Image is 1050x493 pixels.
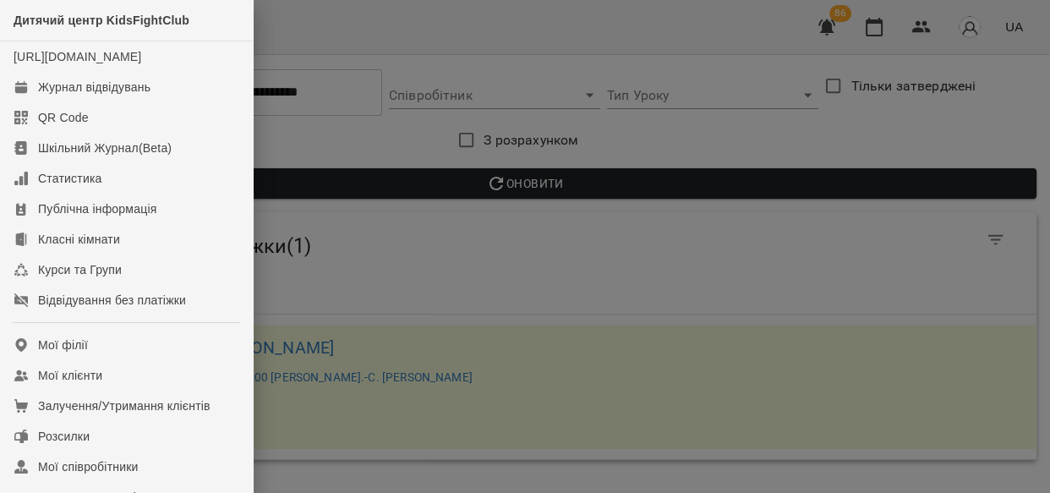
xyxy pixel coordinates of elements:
div: Шкільний Журнал(Beta) [38,140,172,156]
div: Статистика [38,170,102,187]
div: Публічна інформація [38,200,156,217]
div: Залучення/Утримання клієнтів [38,397,211,414]
div: Курси та Групи [38,261,122,278]
div: Розсилки [38,428,90,445]
div: QR Code [38,109,89,126]
div: Класні кімнати [38,231,120,248]
div: Мої співробітники [38,458,139,475]
span: Дитячий центр KidsFightClub [14,14,189,27]
div: Відвідування без платіжки [38,292,186,309]
div: Журнал відвідувань [38,79,150,96]
div: Мої філії [38,337,88,353]
div: Мої клієнти [38,367,102,384]
a: [URL][DOMAIN_NAME] [14,50,141,63]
